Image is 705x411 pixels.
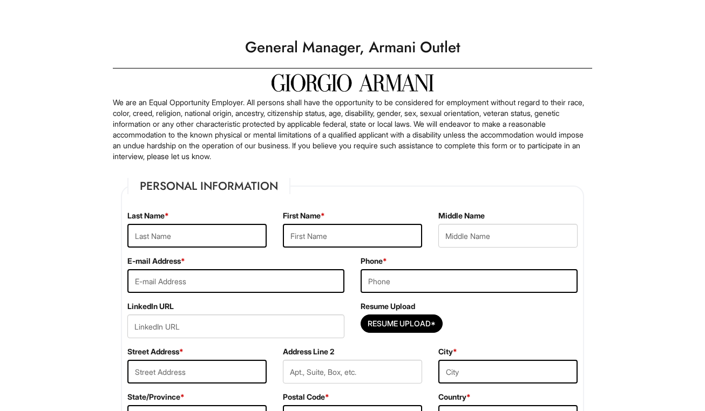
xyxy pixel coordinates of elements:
[361,256,387,266] label: Phone
[127,346,184,357] label: Street Address
[283,360,422,383] input: Apt., Suite, Box, etc.
[283,224,422,248] input: First Name
[438,346,457,357] label: City
[283,392,329,402] label: Postal Code
[127,360,267,383] input: Street Address
[127,269,344,293] input: E-mail Address
[438,392,471,402] label: Country
[113,97,592,162] p: We are an Equal Opportunity Employer. All persons shall have the opportunity to be considered for...
[127,314,344,338] input: LinkedIn URL
[438,224,578,248] input: Middle Name
[127,178,290,194] legend: Personal Information
[127,301,174,312] label: LinkedIn URL
[107,32,598,63] h1: General Manager, Armani Outlet
[361,314,443,333] button: Resume Upload*Resume Upload*
[127,210,169,221] label: Last Name
[272,74,433,92] img: Giorgio Armani
[127,392,185,402] label: State/Province
[127,256,185,266] label: E-mail Address
[127,224,267,248] input: Last Name
[283,210,325,221] label: First Name
[361,301,415,312] label: Resume Upload
[361,269,578,293] input: Phone
[283,346,334,357] label: Address Line 2
[438,210,485,221] label: Middle Name
[438,360,578,383] input: City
